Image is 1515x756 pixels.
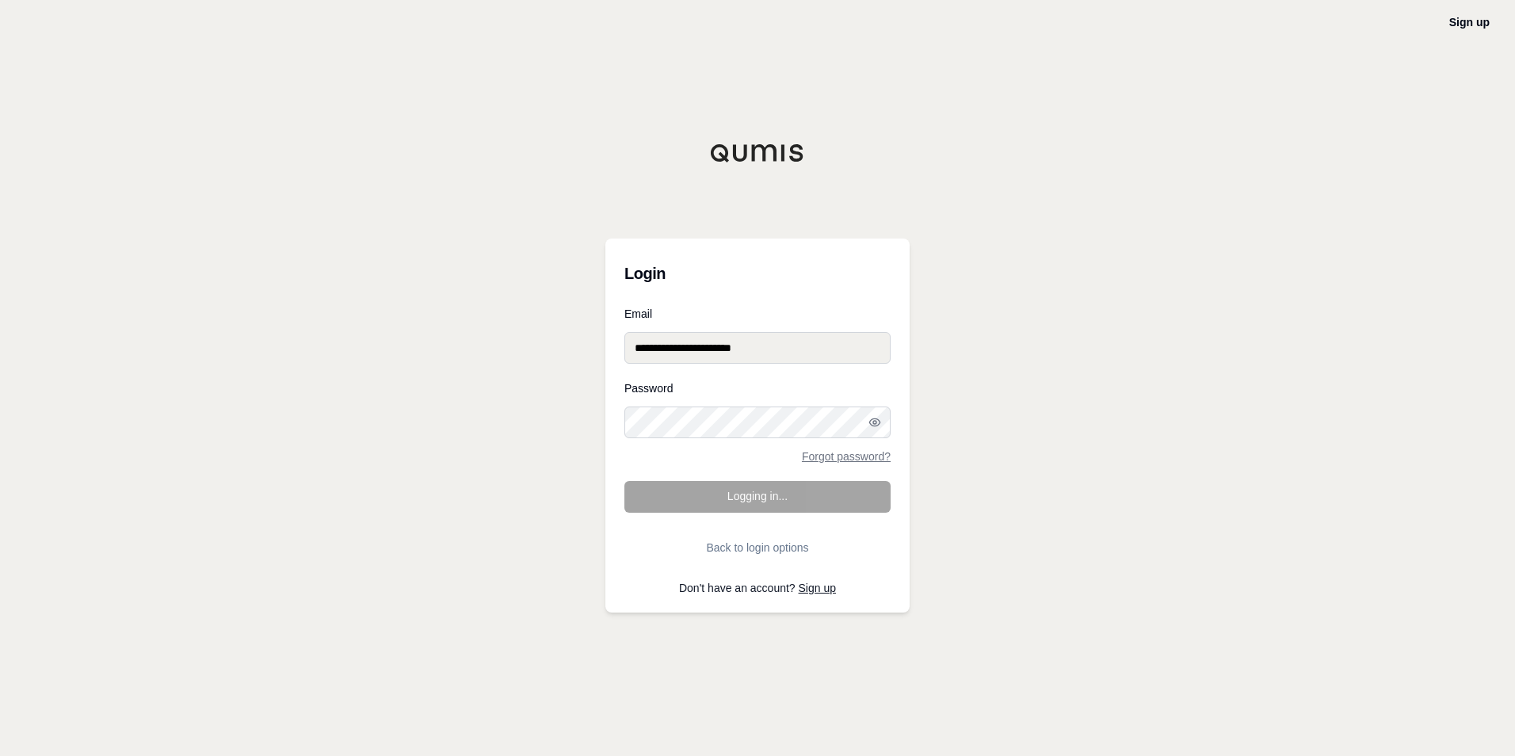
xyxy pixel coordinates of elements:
[624,258,891,289] h3: Login
[624,582,891,594] p: Don't have an account?
[624,308,891,319] label: Email
[710,143,805,162] img: Qumis
[624,532,891,563] button: Back to login options
[1449,16,1490,29] a: Sign up
[802,451,891,462] a: Forgot password?
[624,383,891,394] label: Password
[799,582,836,594] a: Sign up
